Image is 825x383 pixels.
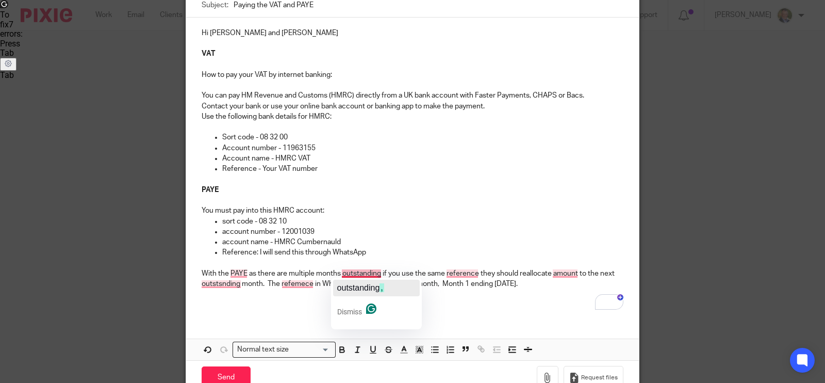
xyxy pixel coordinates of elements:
[581,374,618,382] span: Request files
[202,111,623,122] p: Use the following bank details for HMRC:
[202,268,623,290] p: With the PAYE as there are multiple months outstanding if you use the same reference they should ...
[222,132,623,142] p: Sort code - 08 32 00
[222,247,623,258] p: Reference: I will send this through WhatsApp
[202,90,623,101] p: You can pay HM Revenue and Customs (HMRC) directly from a UK bank account with Faster Payments, C...
[222,227,623,237] p: account number - 12001039
[235,344,291,355] span: Normal text size
[233,342,336,358] div: Search for option
[222,216,623,227] p: sort code - 08 32 10
[292,344,329,355] input: Search for option
[202,101,623,111] p: Contact your bank or use your online bank account or banking app to make the payment.
[222,153,623,164] p: Account name - HMRC VAT
[202,205,623,216] p: You must pay into this HMRC account:
[222,164,623,174] p: Reference - Your VAT number
[222,143,623,153] p: Account number - 11963155
[186,18,639,318] div: To enrich screen reader interactions, please activate Accessibility in Grammarly extension settings
[202,186,219,194] strong: PAYE
[222,237,623,247] p: account name - HMRC Cumbernauld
